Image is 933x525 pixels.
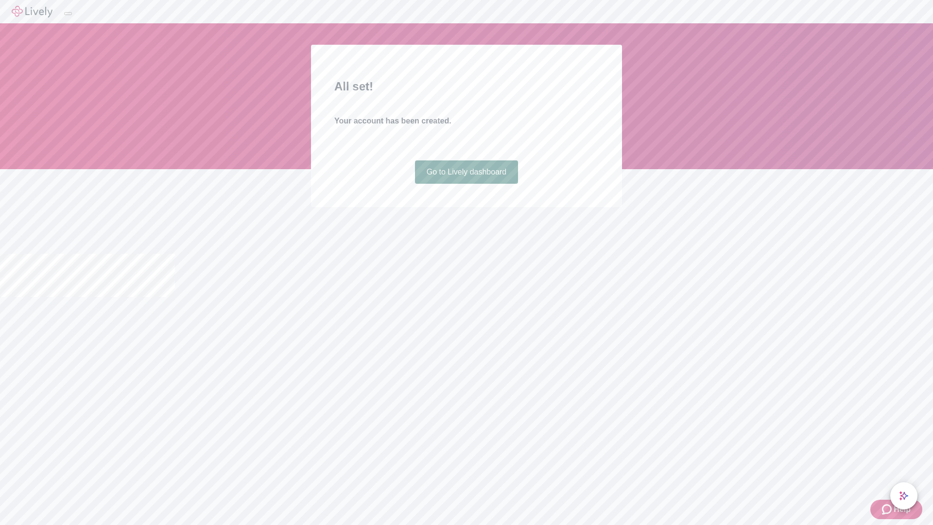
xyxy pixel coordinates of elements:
[64,12,72,15] button: Log out
[12,6,52,17] img: Lively
[890,482,917,509] button: chat
[882,504,894,515] svg: Zendesk support icon
[870,500,922,519] button: Zendesk support iconHelp
[899,491,909,501] svg: Lively AI Assistant
[894,504,911,515] span: Help
[415,160,518,184] a: Go to Lively dashboard
[334,78,599,95] h2: All set!
[334,115,599,127] h4: Your account has been created.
